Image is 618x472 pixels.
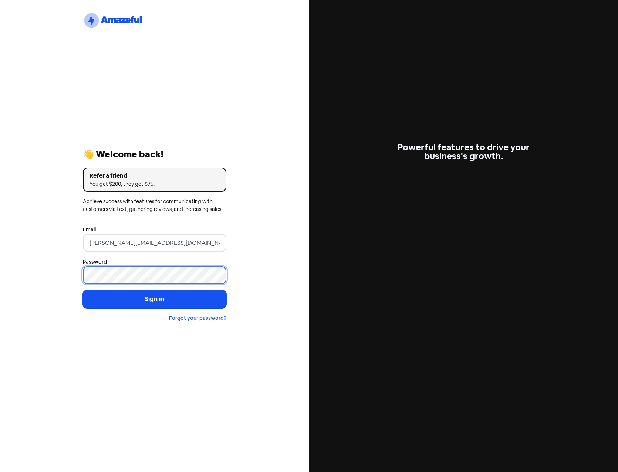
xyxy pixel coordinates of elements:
[83,258,107,266] label: Password
[90,171,220,180] div: Refer a friend
[83,226,96,233] label: Email
[83,150,226,159] div: 👋 Welcome back!
[83,234,226,252] input: Enter your email address...
[392,143,535,161] div: Powerful features to drive your business's growth.
[83,290,226,308] button: Sign in
[169,315,226,321] a: Forgot your password?
[83,198,226,213] div: Achieve success with features for communicating with customers via text, gathering reviews, and i...
[90,180,220,188] div: You get $200, they get $75.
